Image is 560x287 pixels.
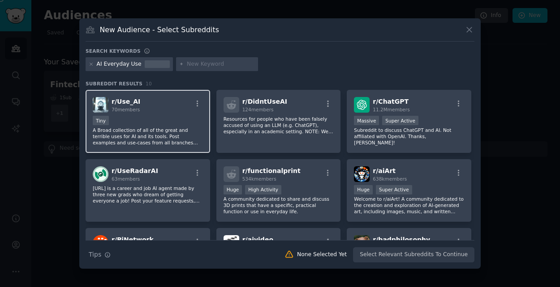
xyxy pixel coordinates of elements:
div: Super Active [376,185,412,194]
p: Resources for people who have been falsely accused of using an LLM (e.g. ChatGPT), especially in ... [224,116,334,135]
p: A community dedicated to share and discuss 3D prints that have a specific, practical function or ... [224,196,334,215]
h3: Search keywords [86,48,141,54]
h3: New Audience - Select Subreddits [100,25,219,34]
span: r/ ChatGPT [373,98,409,105]
div: Huge [354,185,373,194]
div: Tiny [93,116,109,125]
img: ChatGPT [354,97,370,113]
span: 638k members [373,176,407,181]
div: High Activity [245,185,281,194]
span: 10 [146,81,152,86]
div: AI Everyday Use [97,60,142,68]
span: r/ badphilosophy [373,236,430,243]
span: 534k members [242,176,276,181]
p: Subreddit to discuss ChatGPT and AI. Not affiliated with OpenAI. Thanks, [PERSON_NAME]! [354,127,464,146]
input: New Keyword [187,60,255,68]
span: 70 members [112,107,140,112]
button: Tips [86,247,114,262]
span: r/ UseRadarAI [112,167,158,174]
img: aiArt [354,166,370,182]
div: None Selected Yet [297,251,347,259]
span: r/ functionalprint [242,167,301,174]
span: r/ DidntUseAI [242,98,287,105]
span: 124 members [242,107,274,112]
div: Massive [354,116,379,125]
img: aivideo [224,235,239,251]
span: 63 members [112,176,140,181]
div: Huge [224,185,242,194]
span: 11.2M members [373,107,409,112]
img: badphilosophy [354,235,370,251]
span: r/ aivideo [242,236,273,243]
p: Welcome to r/aiArt! A community dedicated to the creation and exploration of AI-generated art, in... [354,196,464,215]
img: Use_AI [93,97,108,113]
img: PiNetwork [93,235,108,251]
p: A Broad collection of all of the great and terrible uses for AI and its tools. Post examples and ... [93,127,203,146]
div: Super Active [382,116,418,125]
span: r/ Use_AI [112,98,140,105]
span: Subreddit Results [86,80,142,87]
span: r/ PiNetwork [112,236,154,243]
span: r/ aiArt [373,167,396,174]
img: UseRadarAI [93,166,108,182]
span: Tips [89,250,101,259]
p: [URL] is a career and job AI agent made by three new grads who dream of getting everyone a job! P... [93,185,203,204]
